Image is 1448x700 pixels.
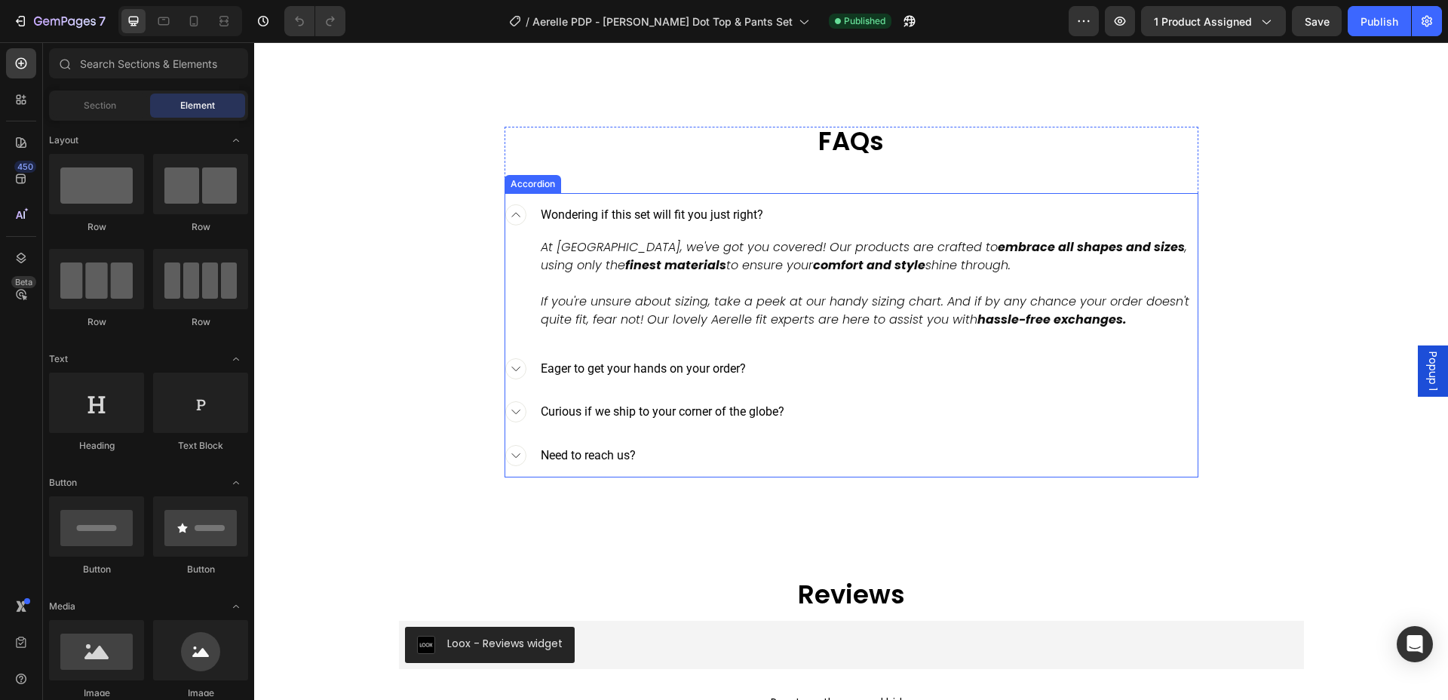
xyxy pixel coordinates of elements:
p: Wondering if this set will fit you just right? [287,163,509,183]
strong: hassle-free exchanges. [723,269,873,286]
div: Publish [1361,14,1398,29]
span: / [526,14,529,29]
p: Curious if we ship to your corner of the globe? [287,360,530,379]
div: Image [153,686,248,700]
span: Toggle open [224,594,248,619]
span: Toggle open [224,128,248,152]
div: Row [49,220,144,234]
h3: Reviews [145,538,1050,566]
button: 7 [6,6,112,36]
span: Toggle open [224,347,248,371]
div: 450 [14,161,36,173]
div: Beta [11,276,36,288]
p: If you're unsure about sizing, take a peek at our handy sizing chart. And if by any chance your o... [287,232,942,287]
span: Aerelle PDP - [PERSON_NAME] Dot Top & Pants Set [532,14,793,29]
span: Element [180,99,215,112]
div: Button [153,563,248,576]
p: 7 [99,12,106,30]
div: Accordion [253,135,304,149]
button: 1 product assigned [1141,6,1286,36]
button: Save [1292,6,1342,36]
div: Button [49,563,144,576]
div: Row [153,315,248,329]
iframe: Design area [254,42,1448,700]
input: Search Sections & Elements [49,48,248,78]
button: Publish [1348,6,1411,36]
div: Heading [49,439,144,453]
span: Button [49,476,77,490]
span: Published [844,14,885,28]
span: Section [84,99,116,112]
h3: FAQs [250,84,944,113]
span: Media [49,600,75,613]
span: Save [1305,15,1330,28]
div: Image [49,686,144,700]
span: Popup 1 [1171,309,1186,348]
strong: finest materials [371,214,472,232]
img: loox.png [163,594,181,612]
div: Text Block [153,439,248,453]
div: Loox - Reviews widget [193,594,308,609]
span: 1 product assigned [1154,14,1252,29]
span: Text [49,352,68,366]
strong: embrace all shapes and sizes [744,196,931,213]
div: Open Intercom Messenger [1397,626,1433,662]
span: Toggle open [224,471,248,495]
span: Layout [49,134,78,147]
p: Eager to get your hands on your order? [287,317,492,336]
div: Undo/Redo [284,6,345,36]
div: Row [153,220,248,234]
p: Need to reach us? [287,404,382,423]
p: At [GEOGRAPHIC_DATA], we've got you covered! Our products are crafted to , using only the to ensu... [287,196,942,232]
div: Row [49,315,144,329]
strong: comfort and style [559,214,671,232]
button: Loox - Reviews widget [151,585,321,621]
